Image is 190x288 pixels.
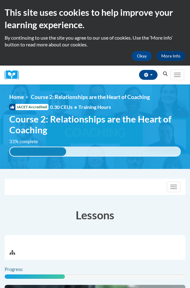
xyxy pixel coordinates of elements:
[9,114,181,135] span: Course 2: Relationships are the Heart of Coaching
[132,51,152,61] button: Okay
[5,70,23,80] a: Cox Campus
[5,70,23,80] img: Logo brand
[31,94,150,100] span: Course 2: Relationships are the Heart of Coaching
[10,147,66,156] div: 33% complete
[170,66,185,84] div: Main menu
[9,138,45,145] label: 33% complete
[139,70,158,80] button: Account Settings
[161,70,170,78] button: Search
[156,51,185,61] a: More Info
[5,34,185,48] p: By continuing to use the site you agree to our use of cookies. Use the ‘More info’ button to read...
[9,94,24,100] a: Home
[5,207,185,223] h3: Lessons
[9,104,49,110] span: IACET Accredited
[74,104,77,110] span: •
[5,6,185,31] h2: This site uses cookies to help improve your learning experience.
[50,104,78,110] span: 0.30 CEUs
[5,266,40,273] label: Progress:
[78,104,111,110] span: Training Hours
